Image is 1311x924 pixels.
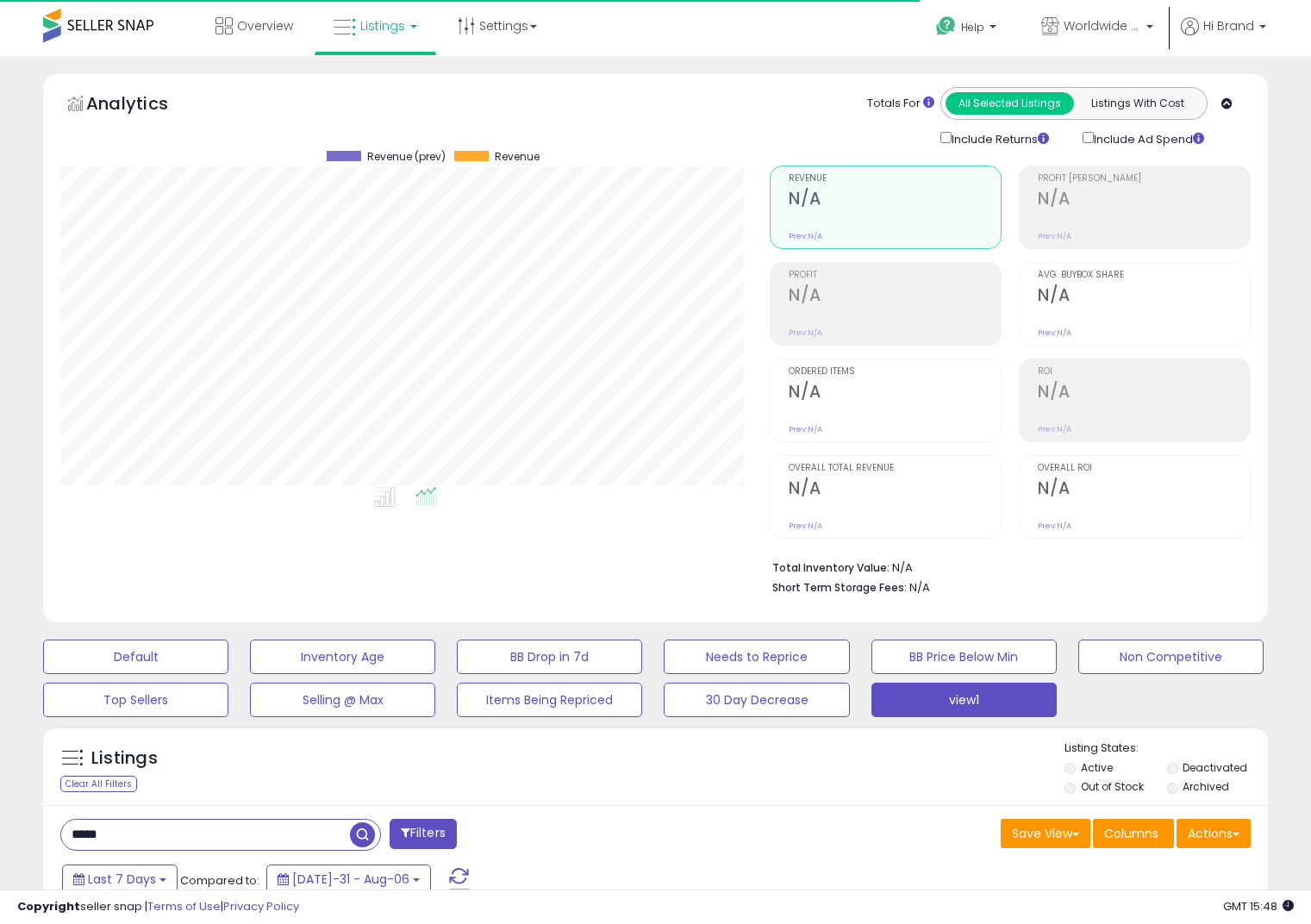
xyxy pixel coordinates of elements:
[1183,760,1247,775] label: Deactivated
[871,640,1057,674] button: BB Price Below Min
[457,683,642,717] button: Items Being Repriced
[1038,231,1071,241] small: Prev: N/A
[457,640,642,674] button: BB Drop in 7d
[43,683,228,717] button: Top Sellers
[789,464,1001,473] span: Overall Total Revenue
[922,3,1014,56] a: Help
[360,17,405,34] span: Listings
[1038,189,1250,212] h2: N/A
[927,128,1070,148] div: Include Returns
[1038,367,1250,377] span: ROI
[789,174,1001,184] span: Revenue
[1038,478,1250,502] h2: N/A
[946,92,1074,115] button: All Selected Listings
[772,560,890,575] b: Total Inventory Value:
[86,91,202,120] h5: Analytics
[772,556,1238,577] li: N/A
[789,271,1001,280] span: Profit
[1181,17,1266,56] a: Hi Brand
[1064,740,1268,757] p: Listing States:
[250,640,435,674] button: Inventory Age
[909,579,930,596] span: N/A
[180,872,259,889] span: Compared to:
[266,865,431,894] button: [DATE]-31 - Aug-06
[1064,17,1141,34] span: Worldwide Nutrition
[1070,128,1232,148] div: Include Ad Spend
[961,20,984,34] span: Help
[43,640,228,674] button: Default
[91,746,158,771] h5: Listings
[1223,898,1294,915] span: 2025-08-14 15:48 GMT
[1081,779,1144,794] label: Out of Stock
[292,871,409,888] span: [DATE]-31 - Aug-06
[390,819,457,849] button: Filters
[88,871,156,888] span: Last 7 Days
[250,683,435,717] button: Selling @ Max
[789,382,1001,405] h2: N/A
[789,478,1001,502] h2: N/A
[1104,825,1158,842] span: Columns
[1081,760,1113,775] label: Active
[1078,640,1264,674] button: Non Competitive
[1038,174,1250,184] span: Profit [PERSON_NAME]
[1073,92,1202,115] button: Listings With Cost
[664,640,849,674] button: Needs to Reprice
[60,776,137,792] div: Clear All Filters
[1183,779,1229,794] label: Archived
[17,898,80,915] strong: Copyright
[1038,424,1071,434] small: Prev: N/A
[1038,328,1071,338] small: Prev: N/A
[871,683,1057,717] button: view1
[237,17,293,34] span: Overview
[62,865,178,894] button: Last 7 Days
[1203,17,1254,34] span: Hi Brand
[935,16,957,37] i: Get Help
[1038,285,1250,309] h2: N/A
[789,285,1001,309] h2: N/A
[147,898,221,915] a: Terms of Use
[1038,521,1071,531] small: Prev: N/A
[1093,819,1174,848] button: Columns
[17,899,299,915] div: seller snap | |
[367,151,446,163] span: Revenue (prev)
[772,580,907,595] b: Short Term Storage Fees:
[495,151,540,163] span: Revenue
[789,189,1001,212] h2: N/A
[664,683,849,717] button: 30 Day Decrease
[1177,819,1251,848] button: Actions
[1038,464,1250,473] span: Overall ROI
[1038,382,1250,405] h2: N/A
[789,231,822,241] small: Prev: N/A
[1038,271,1250,280] span: Avg. Buybox Share
[1001,819,1090,848] button: Save View
[789,328,822,338] small: Prev: N/A
[789,424,822,434] small: Prev: N/A
[789,521,822,531] small: Prev: N/A
[867,96,934,112] div: Totals For
[223,898,299,915] a: Privacy Policy
[789,367,1001,377] span: Ordered Items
